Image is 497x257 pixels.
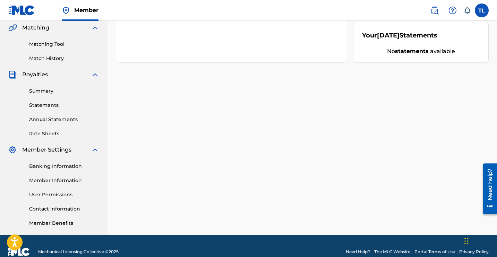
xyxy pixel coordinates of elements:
iframe: Resource Center [478,161,497,216]
span: Member [74,6,98,14]
a: Banking Information [29,163,99,170]
a: Statements [29,102,99,109]
a: Annual Statements [29,116,99,123]
a: Summary [29,87,99,95]
a: Matching Tool [29,41,99,48]
img: expand [91,24,99,32]
img: Royalties [8,70,17,79]
img: logo [8,248,30,256]
span: Royalties [22,70,48,79]
a: Privacy Policy [459,249,489,255]
a: Need Help? [346,249,370,255]
a: Match History [29,55,99,62]
img: help [448,6,457,15]
span: [DATE] [377,32,400,39]
a: User Permissions [29,191,99,198]
strong: statements [395,48,429,54]
span: Mechanical Licensing Collective © 2025 [38,249,119,255]
div: Help [446,3,460,17]
div: Notifications [464,7,471,14]
img: expand [91,70,99,79]
img: search [430,6,439,15]
a: Rate Sheets [29,130,99,137]
div: No available [362,47,480,55]
a: Contact Information [29,205,99,213]
img: Top Rightsholder [62,6,70,15]
div: User Menu [475,3,489,17]
a: Member Information [29,177,99,184]
div: Your Statements [362,31,437,40]
div: Drag [464,231,469,251]
a: Portal Terms of Use [414,249,455,255]
a: The MLC Website [374,249,410,255]
span: Matching [22,24,49,32]
img: Matching [8,24,17,32]
a: Member Benefits [29,220,99,227]
a: Public Search [428,3,442,17]
span: Member Settings [22,146,71,154]
img: expand [91,146,99,154]
img: Member Settings [8,146,17,154]
img: MLC Logo [8,5,35,15]
iframe: Chat Widget [462,224,497,257]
